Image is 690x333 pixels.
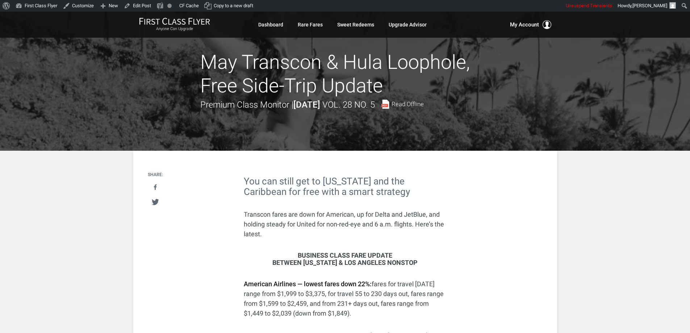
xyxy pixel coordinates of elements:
[293,100,320,110] strong: [DATE]
[337,18,374,31] a: Sweet Redeems
[381,100,424,109] a: Read Offline
[200,51,490,98] h1: May Transcon & Hula Loophole, Free Side-Trip Update
[566,3,612,8] span: Unsuspend Transients
[389,18,427,31] a: Upgrade Advisor
[244,280,372,288] strong: American Airlines — lowest fares down 22%:
[510,20,551,29] button: My Account
[200,98,424,112] div: Premium Class Monitor |
[244,176,447,197] h2: You can still get to [US_STATE] and the Caribbean for free with a smart strategy
[392,101,424,107] span: Read Offline
[244,209,447,239] p: Transcon fares are down for American, up for Delta and JetBlue, and holding steady for United for...
[510,20,539,29] span: My Account
[298,18,323,31] a: Rare Fares
[258,18,283,31] a: Dashboard
[139,26,210,32] small: Anyone Can Upgrade
[244,279,447,318] p: fares for travel [DATE] range from $1,999 to $3,375, for travel 55 to 230 days out, fares range f...
[632,3,667,8] span: [PERSON_NAME]
[244,252,447,266] h3: Business Class Fare Update Between [US_STATE] & Los Angeles Nonstop
[148,181,163,194] a: Share
[322,100,375,110] span: Vol. 28 No. 5
[148,172,163,177] h4: Share:
[381,100,390,109] img: pdf-file.svg
[139,17,210,32] a: First Class FlyerAnyone Can Upgrade
[148,195,163,209] a: Tweet
[139,17,210,25] img: First Class Flyer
